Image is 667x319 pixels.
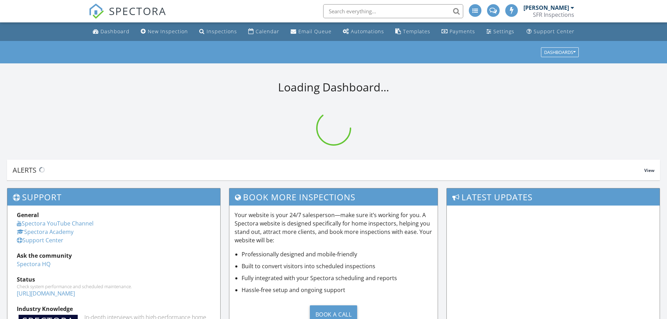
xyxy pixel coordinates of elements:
div: Calendar [256,28,279,35]
a: Calendar [245,25,282,38]
a: Dashboard [90,25,132,38]
a: Spectora Academy [17,228,74,236]
li: Professionally designed and mobile-friendly [242,250,433,258]
div: Automations [351,28,384,35]
div: Status [17,275,211,284]
div: Alerts [13,165,644,175]
div: Settings [493,28,514,35]
a: Support Center [524,25,577,38]
li: Hassle-free setup and ongoing support [242,286,433,294]
a: New Inspection [138,25,191,38]
a: Automations (Advanced) [340,25,387,38]
strong: General [17,211,39,219]
a: Templates [392,25,433,38]
div: SFR Inspections [533,11,574,18]
a: Email Queue [288,25,334,38]
h3: Book More Inspections [229,188,438,206]
div: [PERSON_NAME] [523,4,569,11]
a: [URL][DOMAIN_NAME] [17,290,75,297]
div: Email Queue [298,28,332,35]
h3: Support [7,188,220,206]
div: Check system performance and scheduled maintenance. [17,284,211,289]
a: Payments [439,25,478,38]
h3: Latest Updates [447,188,660,206]
a: Settings [484,25,517,38]
div: Support Center [534,28,575,35]
div: Dashboard [100,28,130,35]
div: Industry Knowledge [17,305,211,313]
div: Ask the community [17,251,211,260]
a: Spectora YouTube Channel [17,220,93,227]
input: Search everything... [323,4,463,18]
img: The Best Home Inspection Software - Spectora [89,4,104,19]
div: New Inspection [148,28,188,35]
li: Built to convert visitors into scheduled inspections [242,262,433,270]
a: SPECTORA [89,9,166,24]
a: Inspections [196,25,240,38]
a: Support Center [17,236,63,244]
button: Dashboards [541,47,579,57]
div: Templates [403,28,430,35]
span: SPECTORA [109,4,166,18]
a: Spectora HQ [17,260,50,268]
div: Payments [450,28,475,35]
div: Inspections [207,28,237,35]
p: Your website is your 24/7 salesperson—make sure it’s working for you. A Spectora website is desig... [235,211,433,244]
li: Fully integrated with your Spectora scheduling and reports [242,274,433,282]
span: View [644,167,654,173]
div: Dashboards [544,50,576,55]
